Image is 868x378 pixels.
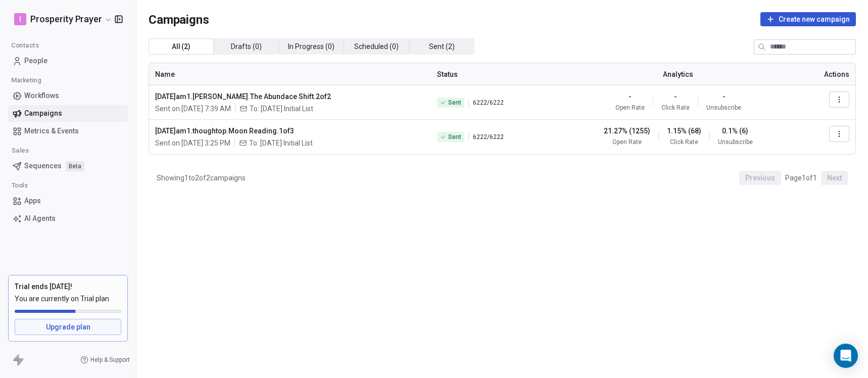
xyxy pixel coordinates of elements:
span: 21.27% (1255) [604,126,650,136]
span: - [722,91,726,102]
span: Sent on [DATE] 7:39 AM [155,104,231,114]
a: Campaigns [8,105,128,122]
span: Page 1 of 1 [785,173,817,183]
span: Drafts ( 0 ) [231,41,262,52]
a: Metrics & Events [8,123,128,139]
span: Contacts [7,38,43,53]
div: Trial ends [DATE]! [15,281,121,292]
span: 6222 / 6222 [473,133,504,141]
a: SequencesBeta [8,158,128,174]
span: AI Agents [24,213,56,224]
span: Prosperity Prayer [30,13,102,26]
span: [DATE]am1.[PERSON_NAME].The Abundace Shift.2of2 [155,91,425,102]
span: Sales [7,143,33,158]
span: Marketing [7,73,45,88]
span: In Progress ( 0 ) [288,41,334,52]
span: 6222 / 6222 [473,99,504,107]
span: Apps [24,196,41,206]
span: Tools [7,178,32,193]
span: People [24,56,47,66]
span: Campaigns [149,12,209,26]
th: Actions [799,63,855,85]
span: Scheduled ( 0 ) [354,41,399,52]
span: I [19,14,21,24]
span: Beta [66,161,84,171]
button: Next [821,171,848,185]
span: Click Rate [661,104,690,112]
th: Name [149,63,431,85]
th: Status [431,63,557,85]
span: Sent ( 2 ) [429,41,455,52]
span: - [629,91,632,102]
span: Help & Support [90,356,130,364]
span: [DATE]am1.thoughtop.Moon Reading.1of3 [155,126,425,136]
span: Sequences [24,161,62,171]
span: Upgrade plan [46,322,90,332]
span: Open Rate [612,138,642,146]
span: To: Oct 1 Initial List [249,138,313,148]
button: Create new campaign [760,12,856,26]
span: Metrics & Events [24,126,79,136]
span: 0.1% (6) [722,126,748,136]
div: Open Intercom Messenger [834,344,858,368]
a: People [8,53,128,69]
button: IProsperity Prayer [12,11,108,28]
span: Click Rate [670,138,698,146]
span: Sent [448,133,461,141]
span: Unsubscribe [706,104,741,112]
span: Open Rate [615,104,645,112]
span: Showing 1 to 2 of 2 campaigns [157,173,246,183]
span: 1.15% (68) [667,126,701,136]
span: - [674,91,677,102]
span: To: Oct 1 Initial List [250,104,313,114]
span: Sent [448,99,461,107]
a: Help & Support [80,356,130,364]
span: Workflows [24,90,59,101]
span: Sent on [DATE] 3:25 PM [155,138,230,148]
a: Workflows [8,87,128,104]
a: Upgrade plan [15,319,121,335]
span: You are currently on Trial plan [15,294,121,304]
a: AI Agents [8,210,128,227]
button: Previous [739,171,781,185]
a: Apps [8,193,128,209]
span: Unsubscribe [718,138,753,146]
th: Analytics [557,63,799,85]
span: Campaigns [24,108,62,119]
